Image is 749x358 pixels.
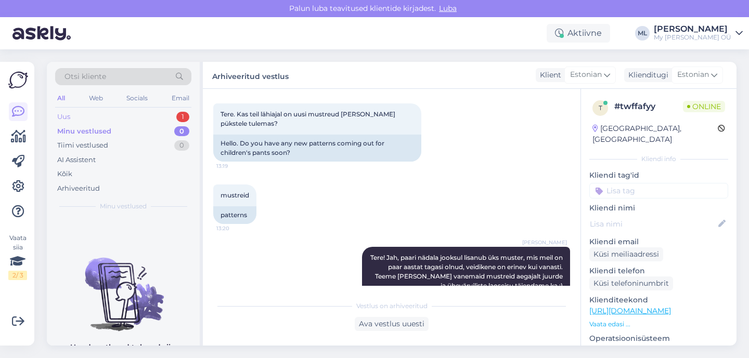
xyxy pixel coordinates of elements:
[589,333,728,344] p: Operatsioonisüsteem
[624,70,668,81] div: Klienditugi
[589,306,671,315] a: [URL][DOMAIN_NAME]
[589,154,728,164] div: Kliendi info
[589,236,728,247] p: Kliendi email
[589,320,728,329] p: Vaata edasi ...
[590,218,716,230] input: Lisa nimi
[70,342,177,353] p: Uued vestlused tulevad siia.
[57,126,111,137] div: Minu vestlused
[8,233,27,280] div: Vaata siia
[589,203,728,214] p: Kliendi nimi
[654,25,743,42] a: [PERSON_NAME]My [PERSON_NAME] OÜ
[589,266,728,276] p: Kliendi telefon
[57,112,70,122] div: Uus
[599,104,602,112] span: t
[57,155,96,165] div: AI Assistent
[8,70,28,90] img: Askly Logo
[221,191,249,199] span: mustreid
[213,206,256,224] div: patterns
[614,100,683,113] div: # twffafyy
[677,69,709,81] span: Estonian
[654,33,731,42] div: My [PERSON_NAME] OÜ
[174,140,189,151] div: 0
[57,183,100,194] div: Arhiveeritud
[635,26,650,41] div: ML
[536,70,561,81] div: Klient
[370,254,564,289] span: Tere! Jah, paari nädala jooksul lisanub üks muster, mis meil on paar aastat tagasi olnud, veidike...
[589,344,728,355] p: [MEDICAL_DATA]
[683,101,725,112] span: Online
[589,295,728,306] p: Klienditeekond
[47,239,200,333] img: No chats
[221,110,397,127] span: Tere. Kas teil lähiajal on uusi mustreud [PERSON_NAME] pükstele tulemas?
[589,276,673,290] div: Küsi telefoninumbrit
[589,183,728,198] input: Lisa tag
[589,170,728,181] p: Kliendi tag'id
[212,68,289,82] label: Arhiveeritud vestlus
[100,202,147,211] span: Minu vestlused
[124,91,150,105] div: Socials
[57,169,72,179] div: Kõik
[87,91,105,105] div: Web
[8,271,27,280] div: 2 / 3
[216,224,255,232] span: 13:20
[174,126,189,137] div: 0
[55,91,67,105] div: All
[176,112,189,122] div: 1
[589,247,663,261] div: Küsi meiliaadressi
[216,162,255,170] span: 13:19
[570,69,602,81] span: Estonian
[436,4,460,13] span: Luba
[547,24,610,43] div: Aktiivne
[64,71,106,82] span: Otsi kliente
[170,91,191,105] div: Email
[213,135,421,162] div: Hello. Do you have any new patterns coming out for children's pants soon?
[57,140,108,151] div: Tiimi vestlused
[592,123,718,145] div: [GEOGRAPHIC_DATA], [GEOGRAPHIC_DATA]
[356,301,428,311] span: Vestlus on arhiveeritud
[522,238,567,246] span: [PERSON_NAME]
[654,25,731,33] div: [PERSON_NAME]
[355,317,429,331] div: Ava vestlus uuesti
